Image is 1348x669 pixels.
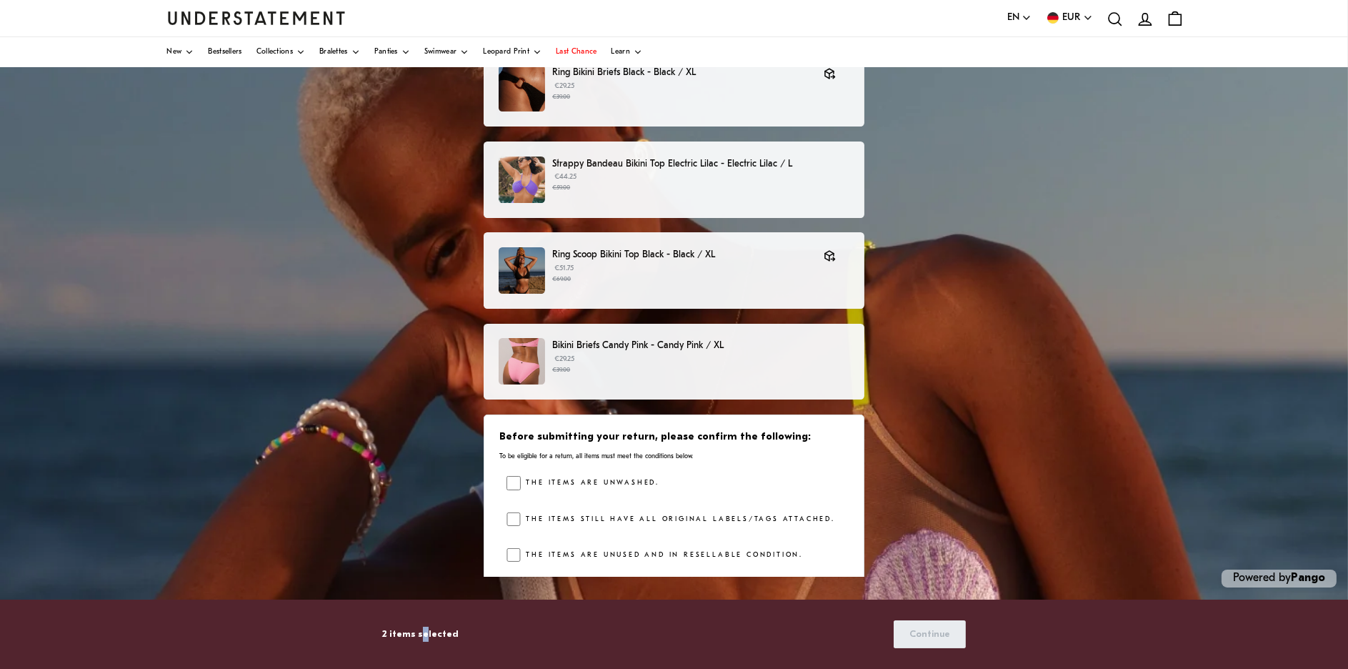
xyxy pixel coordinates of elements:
[1222,570,1337,588] p: Powered by
[499,430,849,445] h3: Before submitting your return, please confirm the following:
[521,476,659,490] label: The items are unwashed.
[319,49,348,56] span: Bralettes
[556,49,596,56] span: Last Chance
[374,37,410,67] a: Panties
[552,172,849,193] p: €44.25
[611,37,642,67] a: Learn
[552,338,849,353] p: Bikini Briefs Candy Pink - Candy Pink / XL
[521,512,835,527] label: The items still have all original labels/tags attached.
[552,367,570,373] strike: €39.00
[499,65,545,111] img: 247_dcdade55-f5af-44d5-964d-240bfefb611d.jpg
[208,37,241,67] a: Bestsellers
[1007,10,1019,26] span: EN
[552,157,849,172] p: Strappy Bandeau Bikini Top Electric Lilac - Electric Lilac / L
[552,276,571,282] strike: €69.00
[167,11,346,24] a: Understatement Homepage
[424,49,456,56] span: Swimwear
[552,94,570,100] strike: €39.00
[611,49,630,56] span: Learn
[374,49,398,56] span: Panties
[499,452,849,461] p: To be eligible for a return, all items must meet the conditions below.
[1291,573,1325,584] a: Pango
[552,81,809,102] p: €29.25
[256,37,305,67] a: Collections
[499,157,545,203] img: 5_8ad0f517-ed6a-49a1-b93d-0cf8f50e0382.jpg
[499,338,545,385] img: SOPI-BRF-101-M-pink.jpg
[208,49,241,56] span: Bestsellers
[424,37,469,67] a: Swimwear
[521,548,803,563] label: The items are unused and in resellable condition.
[552,354,849,375] p: €29.25
[556,37,596,67] a: Last Chance
[552,65,809,80] p: Ring Bikini Briefs Black - Black / XL
[552,247,809,262] p: Ring Scoop Bikini Top Black - Black / XL
[1063,10,1081,26] span: EUR
[552,184,570,191] strike: €59.00
[1046,10,1093,26] button: EUR
[499,247,545,294] img: 244_3c7aa953-ae78-427d-abb2-5ac94b2a245f.jpg
[483,49,529,56] span: Leopard Print
[319,37,360,67] a: Bralettes
[1007,10,1032,26] button: EN
[552,263,809,284] p: €51.75
[167,37,194,67] a: New
[256,49,293,56] span: Collections
[483,37,541,67] a: Leopard Print
[167,49,182,56] span: New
